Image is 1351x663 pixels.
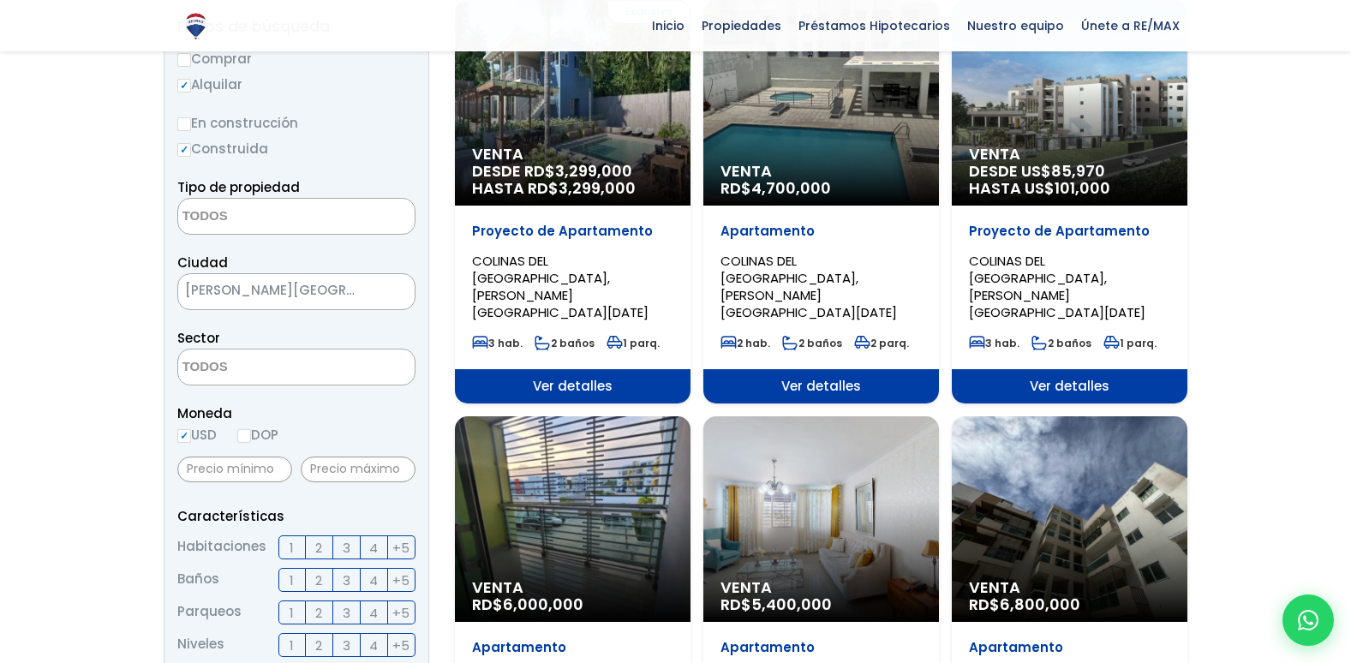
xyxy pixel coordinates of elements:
span: 2 baños [782,336,842,350]
span: 3 [343,635,350,656]
span: Niveles [177,633,224,657]
span: Ver detalles [952,369,1187,403]
label: Comprar [177,48,415,69]
span: SANTO DOMINGO NORTE [178,278,372,302]
span: 2 baños [535,336,595,350]
p: Apartamento [720,639,922,656]
input: Precio máximo [301,457,415,482]
label: Construida [177,138,415,159]
span: Únete a RE/MAX [1073,13,1188,39]
label: Alquilar [177,74,415,95]
span: Moneda [177,403,415,424]
span: 5,400,000 [751,594,832,615]
span: RD$ [969,594,1080,615]
span: 2 hab. [720,336,770,350]
span: Tipo de propiedad [177,178,300,196]
input: Comprar [177,53,191,67]
span: +5 [392,602,409,624]
span: COLINAS DEL [GEOGRAPHIC_DATA], [PERSON_NAME][GEOGRAPHIC_DATA][DATE] [969,252,1145,321]
span: Ver detalles [455,369,690,403]
span: 85,970 [1051,160,1105,182]
span: 3 [343,570,350,591]
p: Apartamento [472,639,673,656]
p: Apartamento [969,639,1170,656]
span: 101,000 [1055,177,1110,199]
span: 3,299,000 [555,160,632,182]
span: 1 [290,537,294,558]
input: En construcción [177,117,191,131]
span: Venta [969,579,1170,596]
span: HASTA US$ [969,180,1170,197]
span: Habitaciones [177,535,266,559]
span: HASTA RD$ [472,180,673,197]
span: 2 [315,537,322,558]
label: DOP [237,424,278,445]
span: 1 parq. [1103,336,1157,350]
span: 2 [315,635,322,656]
input: Precio mínimo [177,457,292,482]
span: Inicio [643,13,693,39]
span: Venta [720,163,922,180]
img: Logo de REMAX [181,11,211,41]
span: SANTO DOMINGO NORTE [177,273,415,310]
button: Remove all items [372,278,398,306]
span: 2 parq. [854,336,909,350]
input: USD [177,429,191,443]
label: USD [177,424,217,445]
span: Ver detalles [703,369,939,403]
span: 2 baños [1031,336,1091,350]
label: En construcción [177,112,415,134]
p: Apartamento [720,223,922,240]
input: Construida [177,143,191,157]
span: Ciudad [177,254,228,272]
span: Propiedades [693,13,790,39]
span: Venta [720,579,922,596]
span: DESDE RD$ [472,163,673,197]
span: 1 [290,570,294,591]
span: DESDE US$ [969,163,1170,197]
span: 6,000,000 [503,594,583,615]
span: +5 [392,537,409,558]
span: COLINAS DEL [GEOGRAPHIC_DATA], [PERSON_NAME][GEOGRAPHIC_DATA][DATE] [472,252,649,321]
p: Proyecto de Apartamento [969,223,1170,240]
span: Préstamos Hipotecarios [790,13,959,39]
input: DOP [237,429,251,443]
span: × [389,284,398,300]
span: RD$ [720,594,832,615]
span: 4 [369,602,378,624]
span: 3 [343,537,350,558]
span: 3 hab. [472,336,523,350]
span: 2 [315,570,322,591]
span: 4 [369,635,378,656]
span: Nuestro equipo [959,13,1073,39]
span: Venta [969,146,1170,163]
textarea: Search [178,349,344,386]
span: Venta [472,146,673,163]
span: 1 [290,635,294,656]
span: RD$ [720,177,831,199]
span: 4,700,000 [751,177,831,199]
span: Venta [472,579,673,596]
span: Sector [177,329,220,347]
textarea: Search [178,199,344,236]
span: Baños [177,568,219,592]
span: 1 parq. [607,336,660,350]
span: 4 [369,570,378,591]
span: 2 [315,602,322,624]
span: Parqueos [177,600,242,624]
span: +5 [392,635,409,656]
span: 1 [290,602,294,624]
p: Características [177,505,415,527]
span: +5 [392,570,409,591]
span: 3,299,000 [559,177,636,199]
span: 3 hab. [969,336,1019,350]
span: 6,800,000 [1000,594,1080,615]
span: RD$ [472,594,583,615]
span: 4 [369,537,378,558]
span: 3 [343,602,350,624]
input: Alquilar [177,79,191,93]
span: COLINAS DEL [GEOGRAPHIC_DATA], [PERSON_NAME][GEOGRAPHIC_DATA][DATE] [720,252,897,321]
p: Proyecto de Apartamento [472,223,673,240]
